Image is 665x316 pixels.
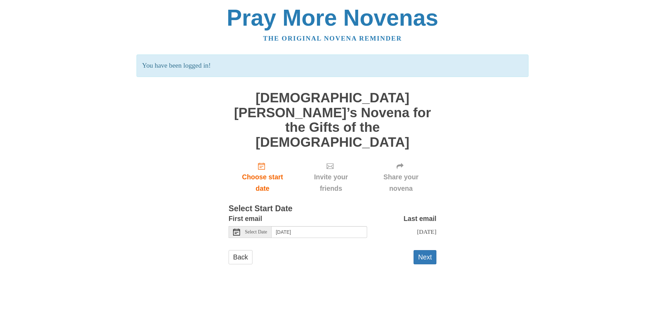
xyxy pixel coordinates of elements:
[296,156,365,198] div: Click "Next" to confirm your start date first.
[404,213,436,224] label: Last email
[245,230,267,234] span: Select Date
[229,204,436,213] h3: Select Start Date
[229,156,296,198] a: Choose start date
[263,35,402,42] a: The original novena reminder
[372,171,429,194] span: Share your novena
[417,228,436,235] span: [DATE]
[236,171,290,194] span: Choose start date
[303,171,358,194] span: Invite your friends
[227,5,438,31] a: Pray More Novenas
[414,250,436,264] button: Next
[229,213,262,224] label: First email
[229,91,436,150] h1: [DEMOGRAPHIC_DATA][PERSON_NAME]’s Novena for the Gifts of the [DEMOGRAPHIC_DATA]
[229,250,252,264] a: Back
[136,54,528,77] p: You have been logged in!
[365,156,436,198] div: Click "Next" to confirm your start date first.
